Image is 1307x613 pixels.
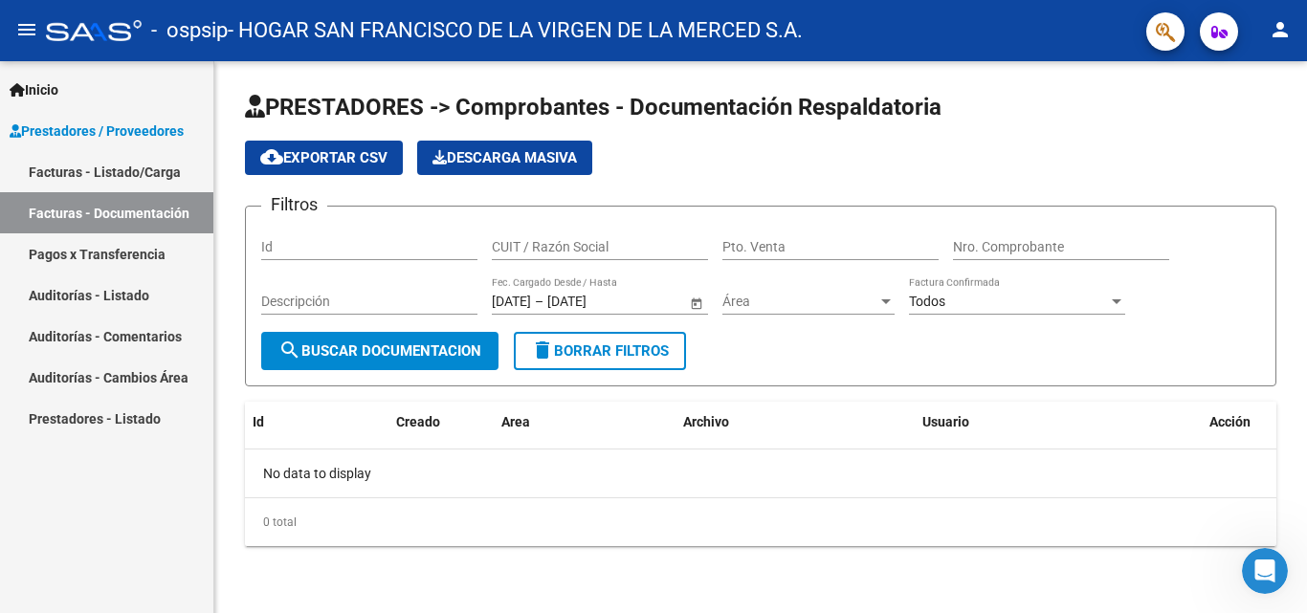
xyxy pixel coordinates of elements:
app-download-masive: Descarga masiva de comprobantes (adjuntos) [417,141,592,175]
div: 0 total [245,498,1276,546]
span: Inicio [10,79,58,100]
datatable-header-cell: Id [245,402,321,443]
mat-icon: search [278,339,301,361]
span: Buscar Documentacion [278,342,481,360]
input: Fecha inicio [492,294,531,310]
h3: Filtros [261,191,327,218]
span: Borrar Filtros [531,342,669,360]
span: Area [501,414,530,429]
span: - HOGAR SAN FRANCISCO DE LA VIRGEN DE LA MERCED S.A. [228,10,803,52]
mat-icon: delete [531,339,554,361]
datatable-header-cell: Area [494,402,676,443]
span: Exportar CSV [260,149,388,166]
datatable-header-cell: Creado [388,402,494,443]
input: Fecha fin [547,294,641,310]
span: Creado [396,414,440,429]
span: Id [253,414,264,429]
button: Borrar Filtros [514,332,686,370]
span: Usuario [922,414,969,429]
datatable-header-cell: Archivo [676,402,915,443]
button: Open calendar [686,293,706,313]
button: Exportar CSV [245,141,403,175]
mat-icon: menu [15,18,38,41]
iframe: Intercom live chat [1242,548,1288,594]
span: Acción [1209,414,1251,429]
button: Buscar Documentacion [261,332,498,370]
span: Todos [909,294,945,309]
span: Archivo [683,414,729,429]
button: Descarga Masiva [417,141,592,175]
datatable-header-cell: Usuario [915,402,1202,443]
span: Prestadores / Proveedores [10,120,184,142]
mat-icon: person [1269,18,1292,41]
span: Descarga Masiva [432,149,577,166]
mat-icon: cloud_download [260,145,283,168]
span: – [535,294,543,310]
datatable-header-cell: Acción [1202,402,1297,443]
div: No data to display [245,449,1276,497]
span: Área [722,294,877,310]
span: - ospsip [151,10,228,52]
span: PRESTADORES -> Comprobantes - Documentación Respaldatoria [245,94,941,120]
